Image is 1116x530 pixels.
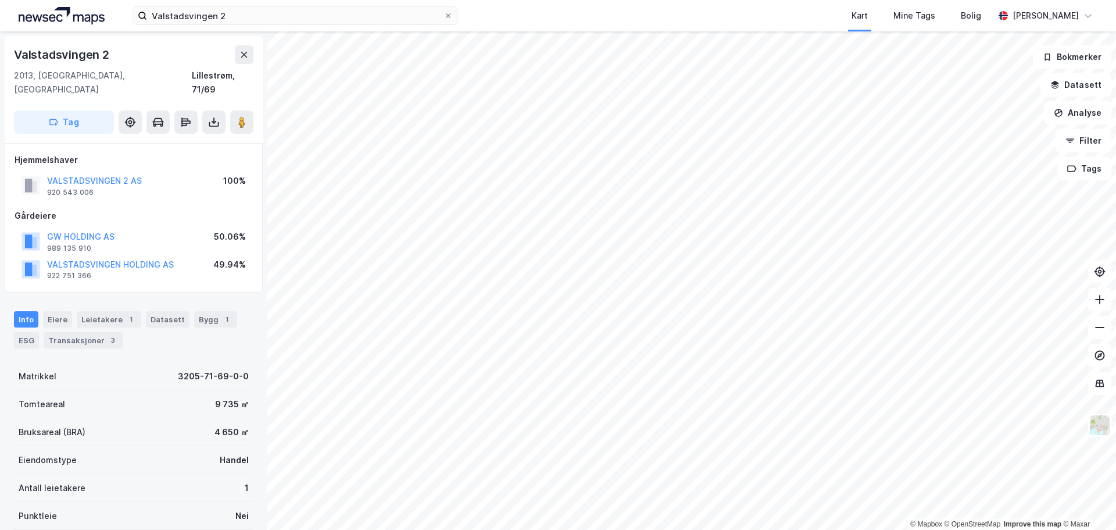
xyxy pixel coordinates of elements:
div: 920 543 006 [47,188,94,197]
a: OpenStreetMap [945,520,1001,528]
div: 2013, [GEOGRAPHIC_DATA], [GEOGRAPHIC_DATA] [14,69,192,97]
div: Antall leietakere [19,481,85,495]
div: Bolig [961,9,981,23]
div: Nei [235,509,249,523]
button: Filter [1056,129,1111,152]
div: [PERSON_NAME] [1013,9,1079,23]
button: Bokmerker [1033,45,1111,69]
div: Bruksareal (BRA) [19,425,85,439]
div: 989 135 910 [47,244,91,253]
button: Tags [1057,157,1111,180]
div: Valstadsvingen 2 [14,45,112,64]
div: ESG [14,332,39,348]
div: 3 [107,335,119,346]
div: 1 [245,481,249,495]
div: Eiere [43,311,72,328]
div: Bygg [194,311,237,328]
input: Søk på adresse, matrikkel, gårdeiere, leietakere eller personer [147,7,443,24]
div: Punktleie [19,509,57,523]
div: 3205-71-69-0-0 [178,369,249,383]
div: 50.06% [214,230,246,244]
img: Z [1089,414,1111,436]
button: Datasett [1040,73,1111,97]
div: Gårdeiere [15,209,253,223]
div: Info [14,311,38,328]
a: Improve this map [1004,520,1061,528]
div: 4 650 ㎡ [214,425,249,439]
div: Mine Tags [893,9,935,23]
div: Tomteareal [19,397,65,411]
div: 100% [223,174,246,188]
div: Hjemmelshaver [15,153,253,167]
div: Leietakere [77,311,141,328]
div: Datasett [146,311,189,328]
div: 922 751 366 [47,271,91,280]
div: Handel [220,453,249,467]
img: logo.a4113a55bc3d86da70a041830d287a7e.svg [19,7,105,24]
iframe: Chat Widget [1058,474,1116,530]
button: Analyse [1044,101,1111,125]
div: 9 735 ㎡ [215,397,249,411]
div: Kart [852,9,868,23]
a: Mapbox [910,520,942,528]
div: Eiendomstype [19,453,77,467]
div: Lillestrøm, 71/69 [192,69,253,97]
div: 1 [125,314,137,325]
div: 1 [221,314,233,325]
div: Matrikkel [19,369,56,383]
div: Transaksjoner [44,332,123,348]
div: 49.94% [213,258,246,272]
button: Tag [14,111,114,134]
